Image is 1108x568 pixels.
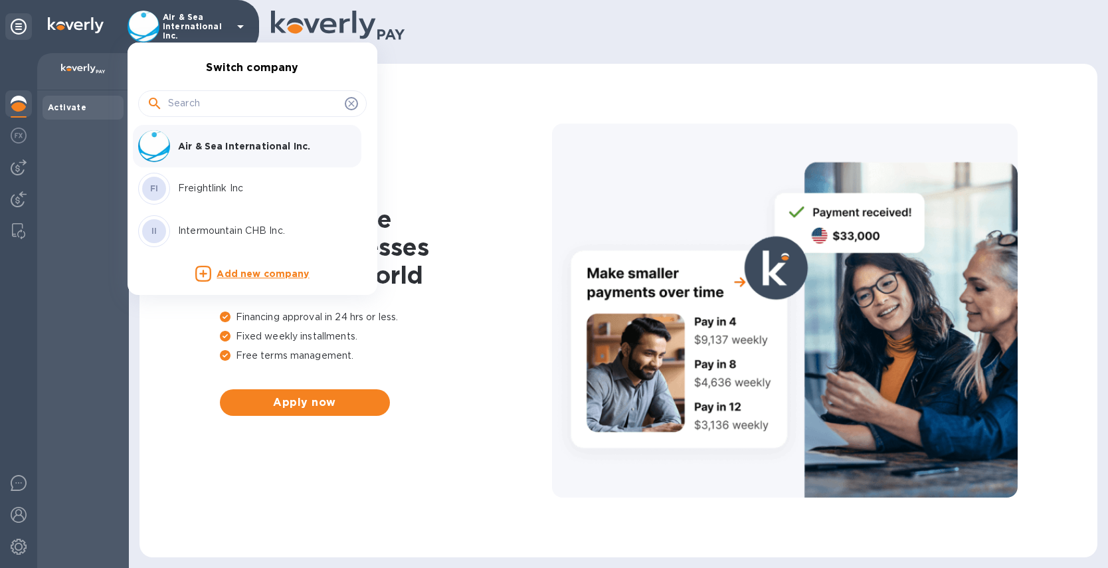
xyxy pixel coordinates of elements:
p: Intermountain CHB Inc. [178,224,345,238]
p: Add new company [217,267,309,282]
b: II [151,226,157,236]
b: FI [150,183,159,193]
p: Freightlink Inc [178,181,345,195]
p: Air & Sea International Inc. [178,140,345,153]
input: Search [168,94,339,114]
